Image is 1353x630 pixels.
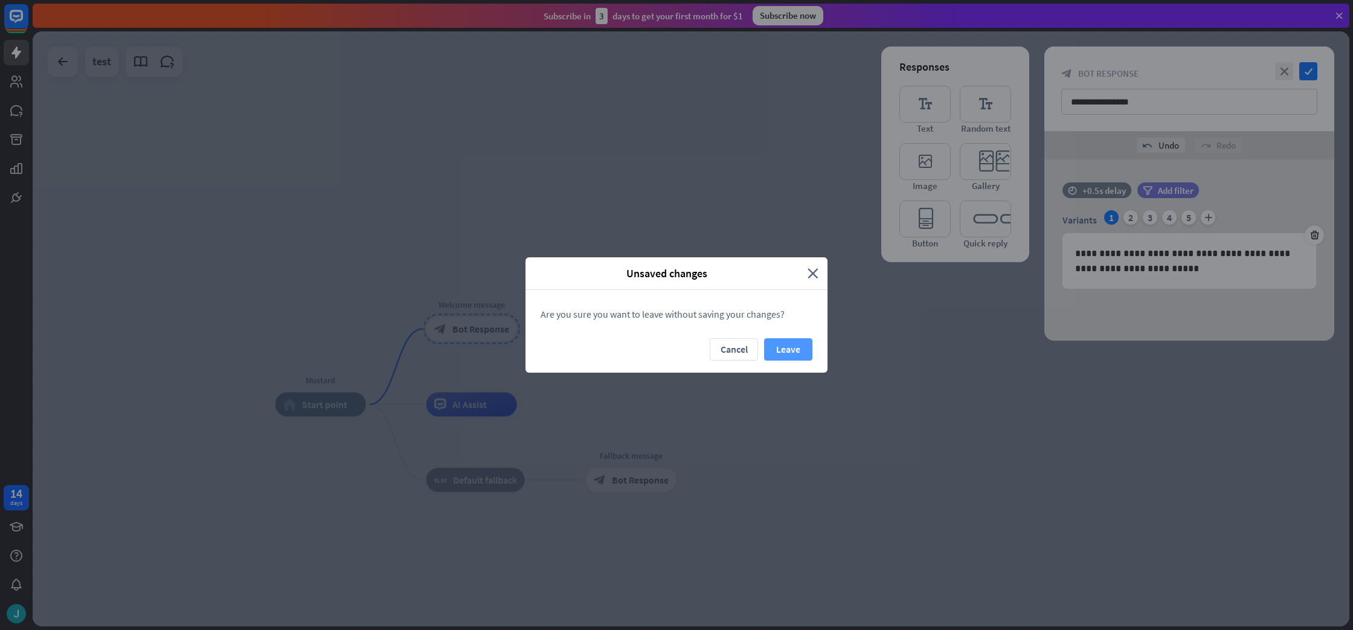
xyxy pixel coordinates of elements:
button: Leave [764,338,812,361]
span: Unsaved changes [535,266,799,280]
span: Are you sure you want to leave without saving your changes? [541,308,785,320]
button: Cancel [710,338,758,361]
i: close [808,266,818,280]
button: Open LiveChat chat widget [10,5,46,41]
